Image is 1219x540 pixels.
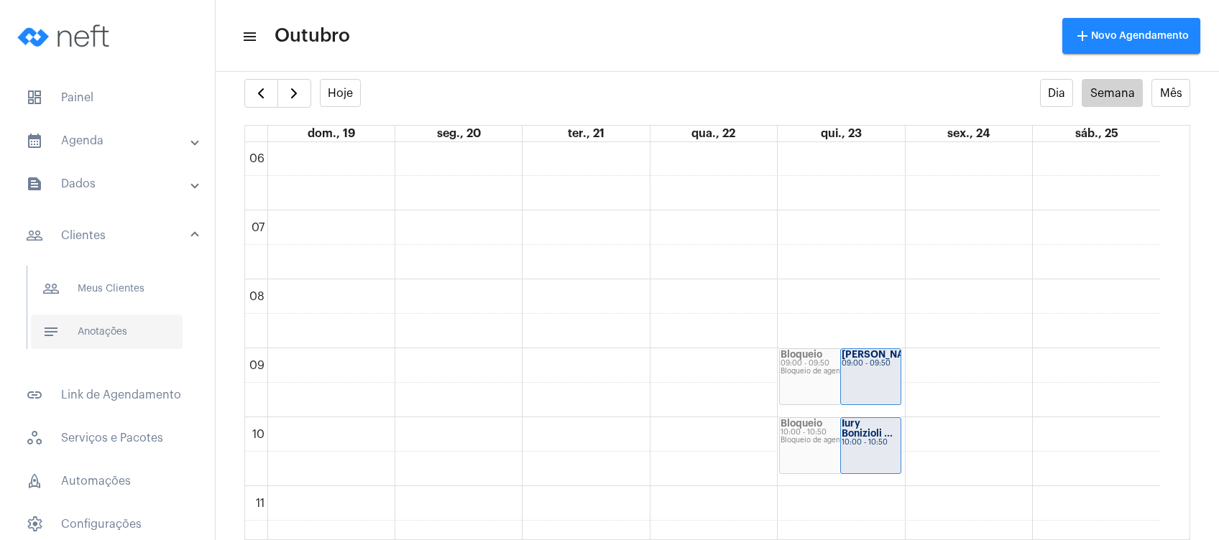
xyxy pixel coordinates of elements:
mat-icon: sidenav icon [26,386,43,404]
a: 25 de outubro de 2025 [1072,126,1121,141]
div: 09 [247,359,267,372]
div: Bloqueio de agenda [781,437,900,444]
span: Painel [14,80,201,115]
span: Meus Clientes [31,271,183,306]
div: 07 [249,221,267,234]
strong: Bloqueio [781,419,822,428]
mat-icon: add [1074,27,1091,45]
div: 06 [247,152,267,165]
span: sidenav icon [26,516,43,533]
span: sidenav icon [26,472,43,490]
mat-icon: sidenav icon [26,132,43,149]
a: 20 de outubro de 2025 [434,126,484,141]
div: Bloqueio de agenda [781,368,900,376]
div: 09:00 - 09:50 [781,360,900,368]
a: 22 de outubro de 2025 [689,126,738,141]
mat-icon: sidenav icon [26,227,43,244]
button: Dia [1040,79,1074,107]
mat-icon: sidenav icon [42,280,60,297]
mat-icon: sidenav icon [241,28,256,45]
button: Próximo Semana [277,79,311,108]
span: sidenav icon [26,89,43,106]
mat-expansion-panel-header: sidenav iconClientes [9,213,215,259]
div: 10:00 - 10:50 [781,429,900,437]
span: Automações [14,464,201,498]
img: logo-neft-novo-2.png [11,7,119,65]
mat-icon: sidenav icon [26,175,43,192]
a: 24 de outubro de 2025 [944,126,993,141]
div: 10 [249,428,267,441]
span: Outubro [275,24,350,47]
mat-expansion-panel-header: sidenav iconDados [9,167,215,201]
span: Novo Agendamento [1074,31,1189,41]
button: Hoje [320,79,362,107]
mat-icon: sidenav icon [42,323,60,340]
span: sidenav icon [26,429,43,447]
mat-panel-title: Agenda [26,132,192,149]
button: Semana [1082,79,1143,107]
strong: [PERSON_NAME]... [842,350,931,359]
span: Anotações [31,315,183,349]
a: 23 de outubro de 2025 [818,126,865,141]
strong: Bloqueio [781,350,822,359]
mat-panel-title: Dados [26,175,192,192]
button: Mês [1151,79,1190,107]
a: 21 de outubro de 2025 [565,126,607,141]
mat-panel-title: Clientes [26,227,192,244]
mat-expansion-panel-header: sidenav iconAgenda [9,124,215,158]
div: 09:00 - 09:50 [842,360,900,368]
div: 11 [253,497,267,510]
div: 10:00 - 10:50 [842,439,900,447]
span: Serviços e Pacotes [14,421,201,455]
strong: Iury Bonizioli ... [842,419,893,438]
div: sidenav iconClientes [9,259,215,369]
div: 08 [247,290,267,303]
a: 19 de outubro de 2025 [305,126,358,141]
button: Novo Agendamento [1062,18,1200,54]
button: Semana Anterior [244,79,278,108]
span: Link de Agendamento [14,378,201,412]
